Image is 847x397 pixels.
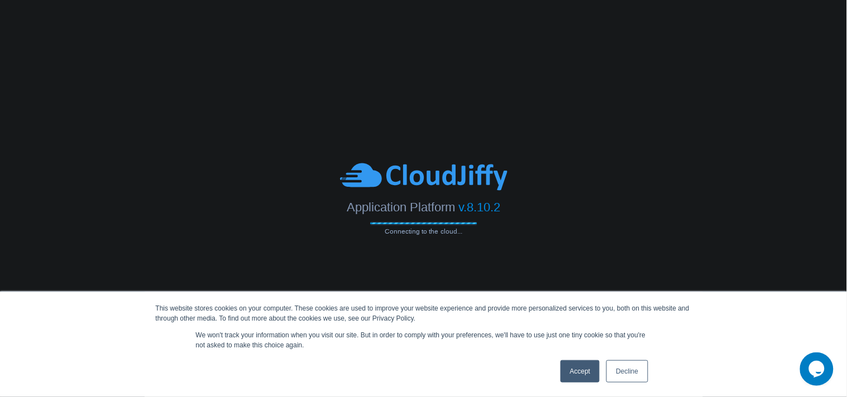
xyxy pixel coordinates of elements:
[371,228,477,236] span: Connecting to the cloud...
[156,303,692,323] div: This website stores cookies on your computer. These cookies are used to improve your website expe...
[561,360,600,383] a: Accept
[340,162,508,192] img: CloudJiffy-Blue.svg
[606,360,648,383] a: Decline
[347,201,455,215] span: Application Platform
[800,352,836,386] iframe: chat widget
[196,330,652,350] p: We won't track your information when you visit our site. But in order to comply with your prefere...
[458,201,500,215] span: v.8.10.2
